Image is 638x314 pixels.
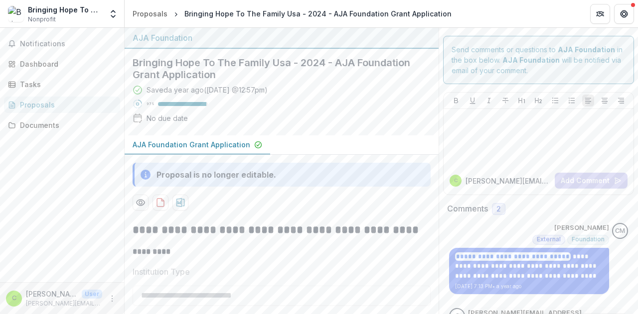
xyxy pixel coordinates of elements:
img: Bringing Hope To The Family USA [8,6,24,22]
button: More [106,293,118,305]
p: Institution Type [133,266,190,278]
div: Tasks [20,79,112,90]
p: [DATE] 7:13 PM • a year ago [455,283,603,290]
strong: AJA Foundation [558,45,615,54]
div: Proposal is no longer editable. [157,169,276,181]
button: Align Right [615,95,627,106]
div: Bringing Hope To The Family Usa - 2024 - AJA Foundation Grant Application [184,8,452,19]
button: Align Center [599,95,611,106]
div: Proposals [133,8,167,19]
a: Documents [4,117,120,133]
a: Dashboard [4,56,120,72]
p: AJA Foundation Grant Application [133,139,250,150]
span: Foundation [572,236,605,243]
span: Nonprofit [28,15,56,24]
p: [PERSON_NAME][EMAIL_ADDRESS][DOMAIN_NAME] [26,289,78,299]
a: Proposals [129,6,171,21]
button: Bullet List [549,95,561,106]
span: 2 [496,205,501,213]
div: Send comments or questions to in the box below. will be notified via email of your comment. [443,36,634,84]
div: Saved a year ago ( [DATE] @ 12:57pm ) [147,85,268,95]
button: Underline [467,95,478,106]
button: Open entity switcher [106,4,120,24]
span: External [537,236,561,243]
button: Partners [590,4,610,24]
a: Proposals [4,97,120,113]
strong: AJA Foundation [502,56,560,64]
span: Notifications [20,40,116,48]
p: [PERSON_NAME][EMAIL_ADDRESS][DOMAIN_NAME] [26,299,102,308]
p: [PERSON_NAME][EMAIL_ADDRESS][DOMAIN_NAME] [466,176,551,186]
button: Notifications [4,36,120,52]
button: Align Left [582,95,594,106]
button: Ordered List [566,95,578,106]
div: Colleen McKenna [615,228,625,234]
button: Italicize [483,95,495,106]
button: Heading 2 [532,95,544,106]
p: User [82,290,102,299]
div: No due date [147,113,188,123]
nav: breadcrumb [129,6,456,21]
a: Tasks [4,76,120,93]
div: AJA Foundation [133,32,431,44]
button: Preview 0622c5f5-c8cd-4230-bd73-96a87a11cc02-0.pdf [133,195,149,210]
div: christine@bringinghopeusa.org [12,295,16,302]
p: 97 % [147,101,154,107]
button: download-proposal [153,195,168,210]
div: Bringing Hope To The Family USA [28,4,102,15]
div: Documents [20,120,112,130]
h2: Comments [447,204,488,213]
h2: Bringing Hope To The Family Usa - 2024 - AJA Foundation Grant Application [133,57,415,81]
div: Proposals [20,100,112,110]
button: Heading 1 [516,95,528,106]
button: Get Help [614,4,634,24]
button: Strike [499,95,511,106]
div: christine@bringinghopeusa.org [454,178,458,183]
div: Dashboard [20,59,112,69]
button: Add Comment [555,173,628,189]
button: download-proposal [172,195,188,210]
p: [PERSON_NAME] [554,223,609,233]
button: Bold [450,95,462,106]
